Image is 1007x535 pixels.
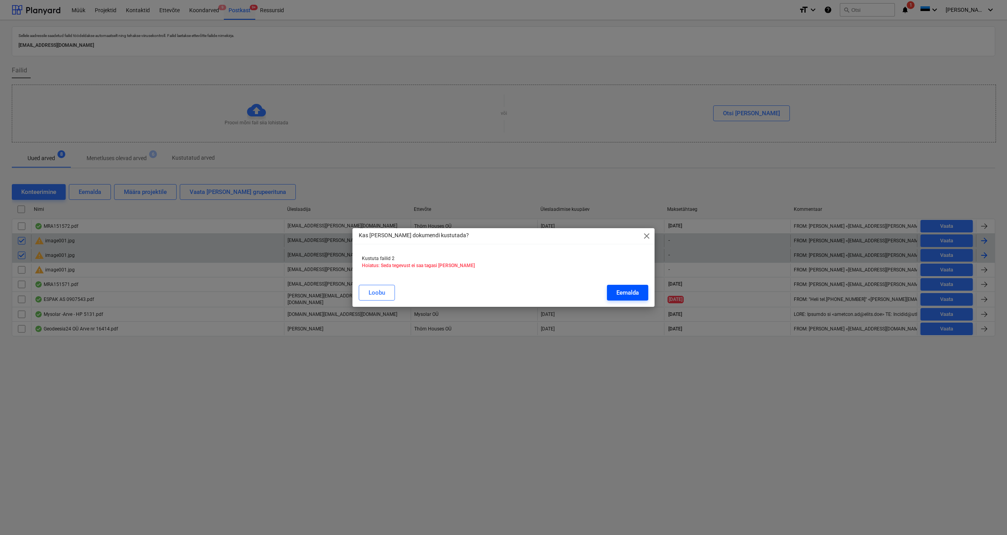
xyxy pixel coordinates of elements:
[616,288,639,298] div: Eemalda
[359,231,469,240] p: Kas [PERSON_NAME] dokumendi kustutada?
[359,285,395,301] button: Loobu
[362,262,645,269] p: Hoiatus: Seda tegevust ei saa tagasi [PERSON_NAME]
[607,285,648,301] button: Eemalda
[369,288,385,298] div: Loobu
[642,231,651,241] span: close
[362,255,645,262] p: Kustuta failid 2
